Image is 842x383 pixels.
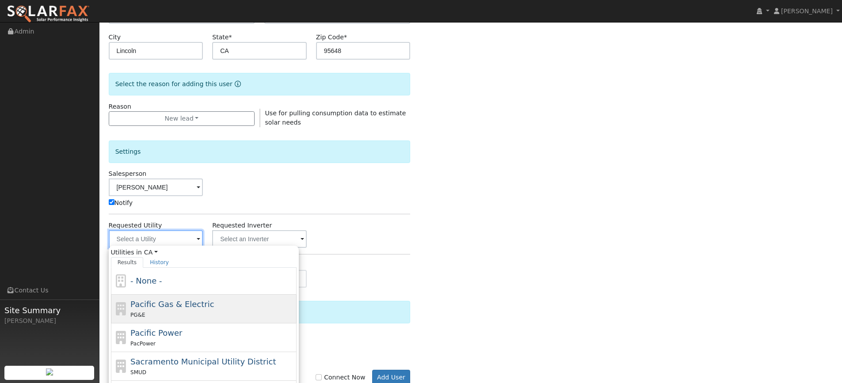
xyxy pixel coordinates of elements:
label: Zip Code [316,33,347,42]
span: Sacramento Municipal Utility District [130,357,276,366]
label: City [109,33,121,42]
span: Required [344,34,347,41]
img: retrieve [46,368,53,375]
span: [PERSON_NAME] [781,8,833,15]
a: CA [144,248,158,257]
span: Required [229,34,232,41]
span: Pacific Power [130,328,182,337]
span: - None - [130,276,162,285]
label: State [212,33,232,42]
input: Select an Inverter [212,230,307,248]
span: Use for pulling consumption data to estimate solar needs [265,110,406,126]
input: Select a User [109,178,203,196]
input: Select a Utility [109,230,203,248]
span: PG&E [130,312,145,318]
span: SMUD [130,369,146,375]
input: Notify [109,199,114,205]
span: Pacific Gas & Electric [130,300,214,309]
div: [PERSON_NAME] [4,316,95,326]
img: SolarFax [7,5,90,23]
label: Requested Utility [109,221,162,230]
div: Select the reason for adding this user [109,73,411,95]
div: Settings [109,140,411,163]
span: Site Summary [4,304,95,316]
a: Results [111,257,144,268]
label: Salesperson [109,169,147,178]
span: PacPower [130,341,156,347]
label: Requested Inverter [212,221,272,230]
label: Reason [109,102,131,111]
button: New lead [109,111,255,126]
a: History [143,257,175,268]
label: Notify [109,198,133,208]
a: Reason for new user [232,80,241,87]
span: Utilities in [111,248,297,257]
input: Connect Now [316,374,322,380]
label: Connect Now [316,373,365,382]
